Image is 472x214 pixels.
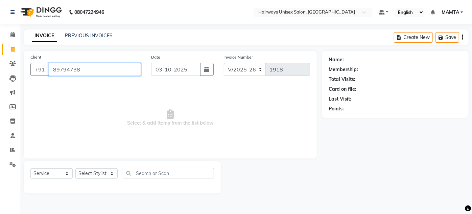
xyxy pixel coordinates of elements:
[65,33,113,39] a: PREVIOUS INVOICES
[224,54,253,60] label: Invoice Number
[49,63,141,76] input: Search by Name/Mobile/Email/Code
[151,54,160,60] label: Date
[32,30,57,42] a: INVOICE
[17,3,64,22] img: logo
[329,66,358,73] div: Membership:
[329,95,351,103] div: Last Visit:
[394,32,433,43] button: Create New
[123,168,214,178] input: Search or Scan
[329,56,344,63] div: Name:
[30,84,310,152] span: Select & add items from the list below
[30,54,41,60] label: Client
[30,63,49,76] button: +91
[435,32,459,43] button: Save
[329,76,355,83] div: Total Visits:
[329,105,344,112] div: Points:
[442,9,459,16] span: MAMTA
[74,3,104,22] b: 08047224946
[329,86,356,93] div: Card on file:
